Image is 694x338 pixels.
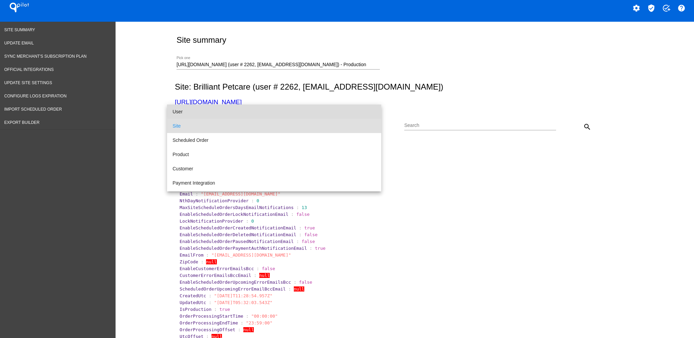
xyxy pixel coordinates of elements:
[172,176,376,190] span: Payment Integration
[172,190,376,204] span: Shipping Integration
[172,162,376,176] span: Customer
[172,119,376,133] span: Site
[172,105,376,119] span: User
[172,147,376,162] span: Product
[172,133,376,147] span: Scheduled Order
